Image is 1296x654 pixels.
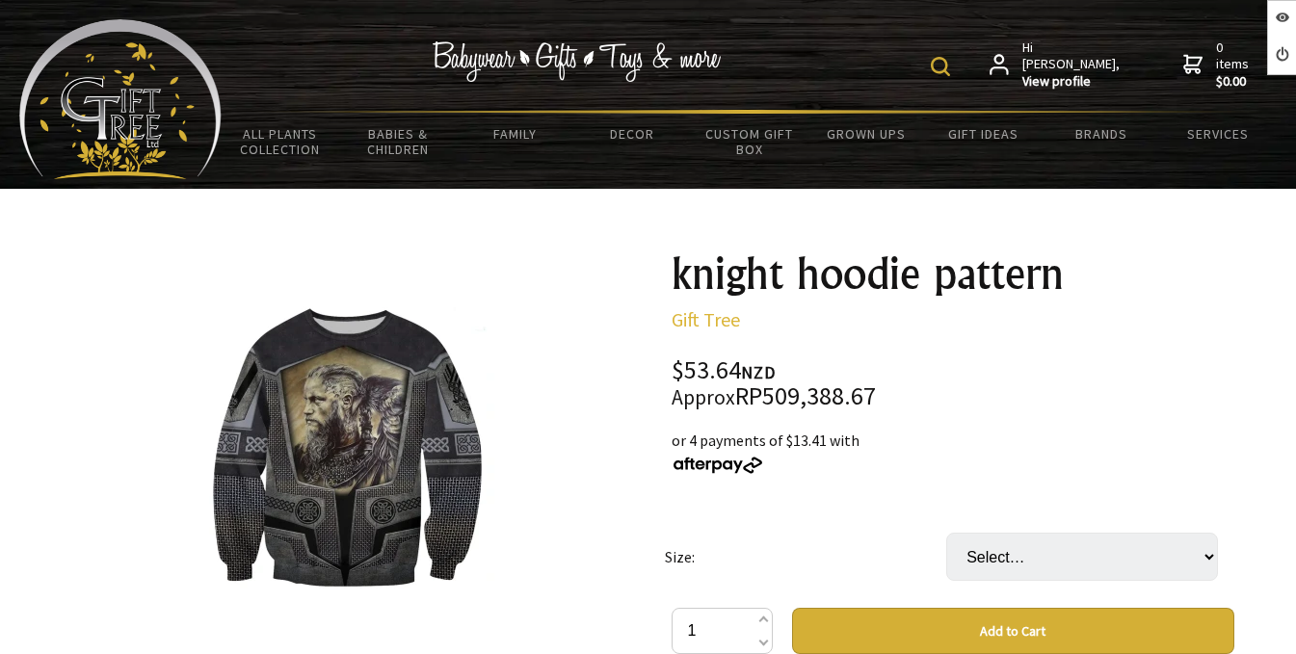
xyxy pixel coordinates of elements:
[194,288,494,589] img: knight hoodie pattern
[1159,114,1277,154] a: Services
[222,114,339,170] a: All Plants Collection
[672,307,740,331] a: Gift Tree
[691,114,808,170] a: Custom Gift Box
[1043,114,1160,154] a: Brands
[792,608,1234,654] button: Add to Cart
[672,429,1234,475] div: or 4 payments of $13.41 with
[339,114,457,170] a: Babies & Children
[672,457,764,474] img: Afterpay
[807,114,925,154] a: Grown Ups
[990,39,1122,91] a: Hi [PERSON_NAME],View profile
[19,19,222,179] img: Babyware - Gifts - Toys and more...
[931,57,950,76] img: product search
[456,114,573,154] a: Family
[672,250,1234,297] h1: knight hoodie pattern
[432,41,721,82] img: Babywear - Gifts - Toys & more
[1216,73,1253,91] strong: $0.00
[1183,39,1253,91] a: 0 items$0.00
[573,114,691,154] a: Decor
[1022,39,1122,91] span: Hi [PERSON_NAME],
[925,114,1043,154] a: Gift Ideas
[672,384,735,410] small: Approx
[672,358,1234,409] div: $53.64 RP509,388.67
[1022,73,1122,91] strong: View profile
[741,361,776,383] span: NZD
[665,506,946,608] td: Size:
[1216,39,1253,91] span: 0 items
